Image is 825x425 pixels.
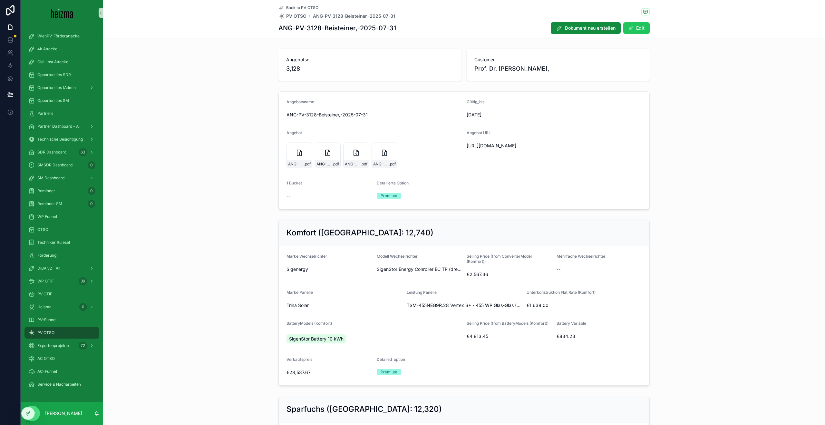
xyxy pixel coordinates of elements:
span: Unterkonstruktion Flat Rate (Komfort) [527,290,596,295]
span: Angebotsname [286,99,314,104]
span: Technische Besichtigung [37,137,83,142]
a: SDR Dashboard63 [24,146,99,158]
span: €834.23 [557,333,642,340]
span: Marke Panelle [286,290,313,295]
span: TSM-455NEG9R.28 Vertex S+ - 455 WP Glas-Glas (Enphase) [407,302,522,309]
span: SigenStor Battery 10 kWh [289,336,344,342]
span: .pdf [332,162,339,167]
span: Old-Lost Attacke [37,59,68,64]
span: .pdf [389,162,396,167]
a: Service & Nacharbeiten [24,379,99,390]
button: Edit [623,22,650,34]
span: WP OTIF [37,279,53,284]
span: SMSDR Dashboard [37,163,73,168]
span: -- [557,266,560,272]
a: PV-Funnel [24,314,99,326]
span: ANG-PV-3128-Beisteiner,-2025-07-31 [345,162,361,167]
a: WienPV-Förderattacke [24,30,99,42]
span: Angebot [286,130,302,135]
a: Expertenprojekte72 [24,340,99,351]
a: Förderung [24,250,99,261]
span: [DATE] [467,112,552,118]
a: SMSDR Dashboard0 [24,159,99,171]
span: €1,638.00 [527,302,642,309]
div: scrollable content [21,26,103,399]
span: 4k Attacke [37,46,57,52]
span: Detailed_option [377,357,405,362]
span: Modell Wechselrichter [377,254,418,259]
span: 1 Bucket [286,181,302,185]
span: .pdf [304,162,311,167]
a: OTSO [24,224,99,235]
img: App logo [51,8,73,18]
span: Selling Price (from BatteryModels (Komfort)) [467,321,548,326]
h1: ANG-PV-3128-Beisteiner,-2025-07-31 [278,24,396,33]
span: Mehrfache Wechselrichter [557,254,606,259]
div: 72 [79,342,87,350]
span: PV OTSO [286,13,306,19]
div: 63 [79,148,87,156]
span: €4,813.45 [467,333,551,340]
div: 0 [88,187,95,195]
a: Techniker Ruleset [24,237,99,248]
a: PV OTIF [24,288,99,300]
a: 4k Attacke [24,43,99,55]
div: 39 [79,277,87,285]
a: Opportunities (Admin [24,82,99,94]
span: [URL][DOMAIN_NAME] [467,143,642,149]
span: Verkaufspreis [286,357,312,362]
h2: Komfort ([GEOGRAPHIC_DATA]: 12,740) [286,228,433,238]
a: PV OTSO [24,327,99,339]
span: Reminder [37,188,55,193]
div: Premium [381,193,397,199]
span: Prof. Dr. [PERSON_NAME], [474,64,549,73]
a: Heiama0 [24,301,99,313]
span: Back to PV OTSO [286,5,318,10]
div: 0 [88,161,95,169]
span: PV OTIF [37,292,52,297]
span: Opportunities SDR [37,72,71,77]
a: Reminder SM0 [24,198,99,210]
span: SigenStor Energy Conroller EC TP (dreiphasig) 12.0 [377,266,462,272]
a: ANG-PV-3128-Beisteiner,-2025-07-31 [313,13,395,19]
span: ANG-PV-3128-Beisteiner,-2025-07-31 [288,162,304,167]
span: 3,128 [286,64,454,73]
span: SDR Dashboard [37,150,66,155]
span: WienPV-Förderattacke [37,34,80,39]
a: DiBA v2 - All [24,262,99,274]
span: DiBA v2 - All [37,266,60,271]
a: Partners [24,108,99,119]
span: Detailierte Option [377,181,409,185]
a: Back to PV OTSO [278,5,318,10]
a: Opportunities SM [24,95,99,106]
span: Opportunities (Admin [37,85,76,90]
span: Customer [474,56,642,63]
span: Gültig_bis [467,99,484,104]
span: Techniker Ruleset [37,240,70,245]
a: Old-Lost Attacke [24,56,99,68]
p: [PERSON_NAME] [45,410,82,417]
span: Battery Variable [557,321,586,326]
span: PV-Funnel [37,317,56,322]
div: Premium [381,369,397,375]
span: Selling Price (from ConverterModel (Komfort)) [467,254,532,264]
a: Reminder0 [24,185,99,197]
span: Opportunities SM [37,98,69,103]
span: €28,537.67 [286,369,372,376]
span: Service & Nacharbeiten [37,382,81,387]
span: ANG-PV-3128-Beisteiner,-2025-07-31 [373,162,389,167]
span: Leistung Panelle [407,290,437,295]
span: Marke Wechselrichter [286,254,327,259]
button: Dokument neu erstellen [551,22,621,34]
span: Reminder SM [37,201,62,206]
a: WP Funnel [24,211,99,222]
a: Opportunities SDR [24,69,99,81]
span: .pdf [361,162,367,167]
span: Förderung [37,253,56,258]
span: AC-Funnel [37,369,57,374]
span: Expertenprojekte [37,343,69,348]
div: 0 [79,303,87,311]
span: Trina Solar [286,302,309,309]
a: Partner Dashboard - All [24,121,99,132]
